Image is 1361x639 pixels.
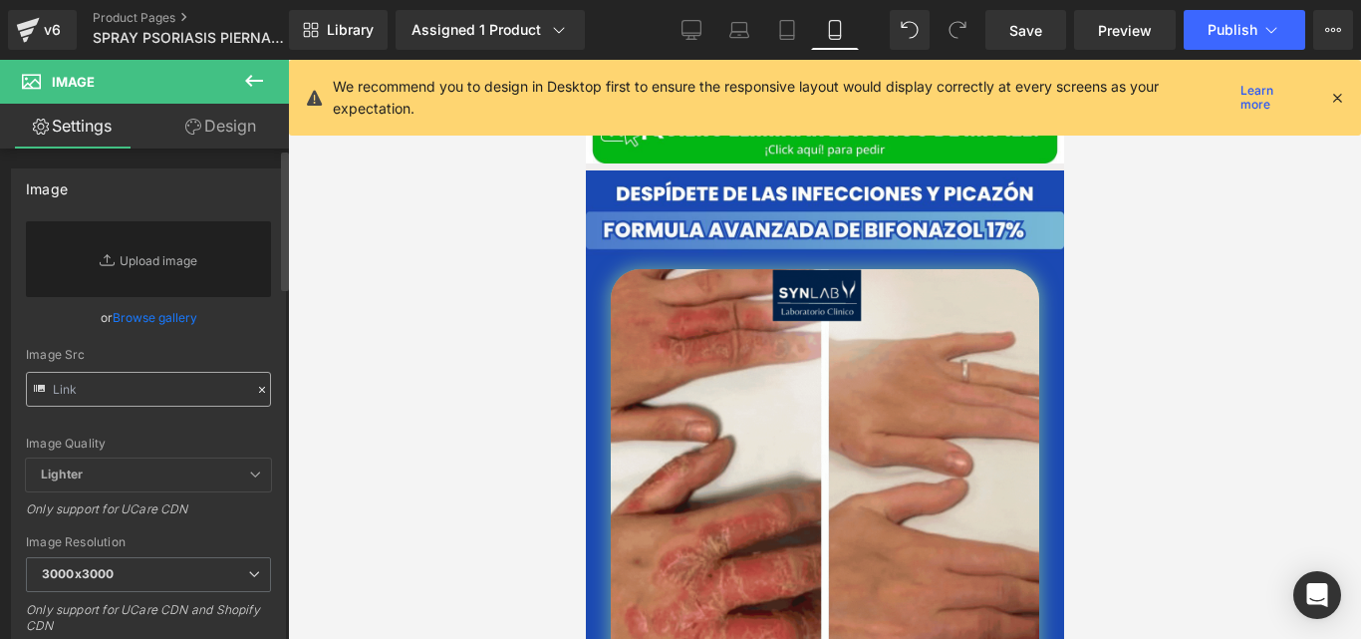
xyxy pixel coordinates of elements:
[890,10,930,50] button: Undo
[333,76,1232,120] p: We recommend you to design in Desktop first to ensure the responsive layout would display correct...
[1313,10,1353,50] button: More
[148,104,293,149] a: Design
[1208,22,1257,38] span: Publish
[411,20,569,40] div: Assigned 1 Product
[668,10,715,50] a: Desktop
[1098,20,1152,41] span: Preview
[26,501,271,530] div: Only support for UCare CDN
[327,21,374,39] span: Library
[811,10,859,50] a: Mobile
[26,348,271,362] div: Image Src
[42,566,114,581] b: 3000x3000
[26,169,68,197] div: Image
[1293,571,1341,619] div: Open Intercom Messenger
[93,10,322,26] a: Product Pages
[1184,10,1305,50] button: Publish
[1232,86,1313,110] a: Learn more
[93,30,284,46] span: SPRAY PSORIASIS PIERNA-ENTRE
[40,17,65,43] div: v6
[1074,10,1176,50] a: Preview
[763,10,811,50] a: Tablet
[113,300,197,335] a: Browse gallery
[41,467,83,481] b: Lighter
[52,74,95,90] span: Image
[289,10,388,50] a: New Library
[26,307,271,328] div: or
[1009,20,1042,41] span: Save
[26,535,271,549] div: Image Resolution
[26,372,271,407] input: Link
[715,10,763,50] a: Laptop
[26,437,271,451] div: Image Quality
[8,10,77,50] a: v6
[938,10,977,50] button: Redo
